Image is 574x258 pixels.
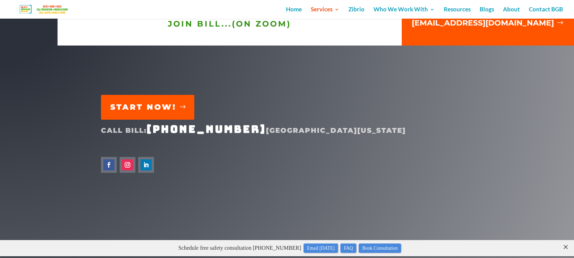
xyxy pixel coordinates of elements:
[529,7,563,19] a: Contact BGB
[359,3,401,13] a: Book Consultation
[373,7,435,19] a: Who We Work With
[311,7,339,19] a: Services
[503,7,520,19] a: About
[12,3,77,15] img: Bay Grab Bar
[286,7,302,19] a: Home
[304,3,338,13] a: Email [DATE]
[348,7,365,19] a: Zibrio
[138,157,154,173] a: Follow on LinkedIn
[402,2,573,44] a: [EMAIL_ADDRESS][DOMAIN_NAME]
[101,95,194,119] a: START NOW!
[120,157,135,173] a: Follow on Instagram
[168,19,291,29] span: JOIN BILL...(on ZOOM)
[340,3,356,13] a: FAQ
[444,7,471,19] a: Resources
[101,157,117,173] a: Follow on Facebook
[17,3,563,13] p: Schedule free safety consultation [PHONE_NUMBER]
[480,7,494,19] a: Blogs
[562,2,569,8] close: ×
[101,123,473,137] p: CALL BILL: [GEOGRAPHIC_DATA][US_STATE]
[147,122,266,136] a: [PHONE_NUMBER]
